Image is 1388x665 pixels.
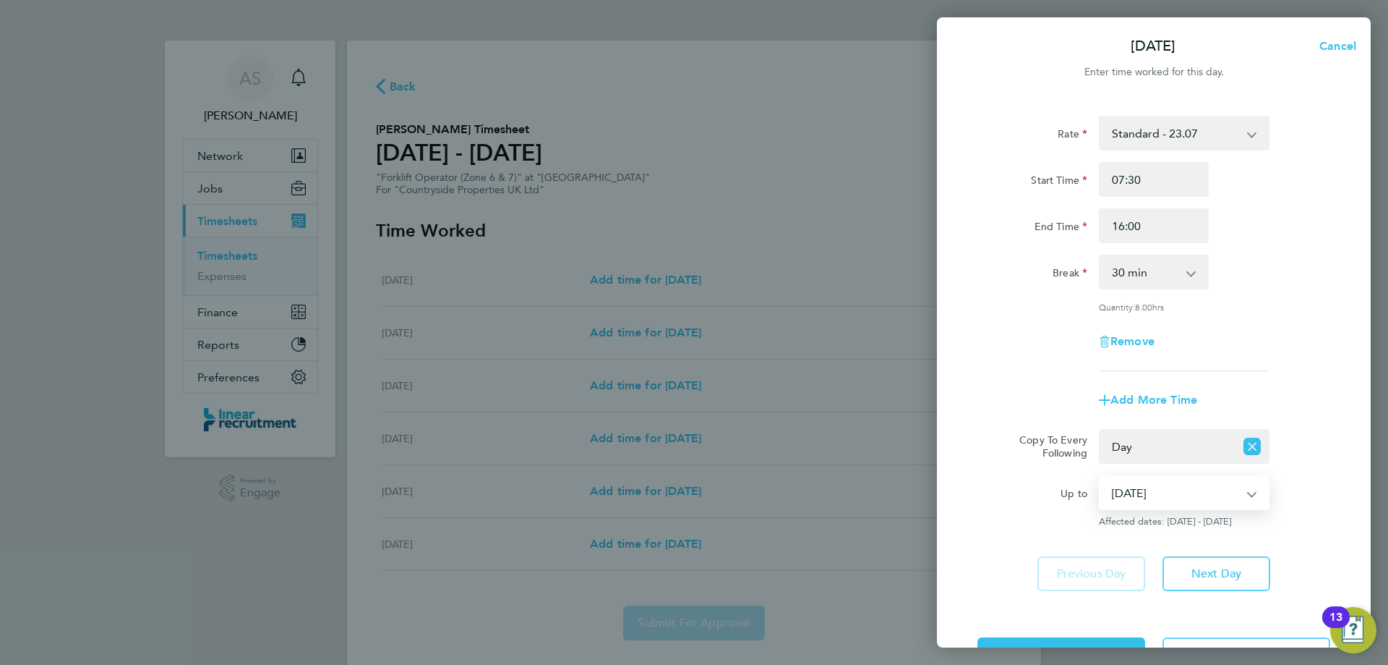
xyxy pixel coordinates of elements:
[937,64,1371,81] div: Enter time worked for this day.
[1330,607,1376,653] button: Open Resource Center, 13 new notifications
[1296,32,1371,61] button: Cancel
[1110,393,1197,407] span: Add More Time
[1191,567,1241,581] span: Next Day
[1099,208,1209,243] input: E.g. 18:00
[1131,36,1175,56] p: [DATE]
[1099,301,1269,313] div: Quantity: hrs
[1008,433,1087,459] label: Copy To Every Following
[1110,334,1154,348] span: Remove
[1099,516,1269,528] span: Affected dates: [DATE] - [DATE]
[1053,266,1087,284] label: Break
[1329,617,1342,636] div: 13
[1099,162,1209,197] input: E.g. 08:00
[1135,301,1152,313] span: 8.00
[1031,174,1087,191] label: Start Time
[1243,431,1261,462] button: Reset selection
[1315,39,1356,53] span: Cancel
[1099,336,1154,347] button: Remove
[1099,394,1197,406] button: Add More Time
[1034,220,1087,237] label: End Time
[1061,487,1087,504] label: Up to
[1058,127,1087,145] label: Rate
[1162,556,1270,591] button: Next Day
